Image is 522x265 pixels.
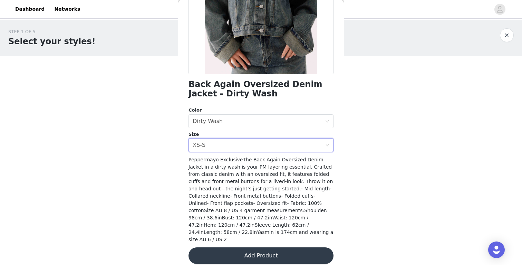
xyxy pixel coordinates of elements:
h1: Back Again Oversized Denim Jacket - Dirty Wash [188,80,333,98]
div: avatar [496,4,503,15]
h1: Select your styles! [8,35,96,48]
button: Add Product [188,247,333,264]
div: Dirty Wash [193,115,223,128]
div: XS-S [193,139,205,152]
div: Color [188,107,333,114]
a: Networks [50,1,84,17]
a: Dashboard [11,1,49,17]
div: STEP 1 OF 5 [8,28,96,35]
div: Open Intercom Messenger [488,242,505,258]
div: Size [188,131,333,138]
span: Peppermayo ExclusiveThe Back Again Oversized Denim Jacket in a dirty wash is your PM layering ess... [188,157,333,242]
